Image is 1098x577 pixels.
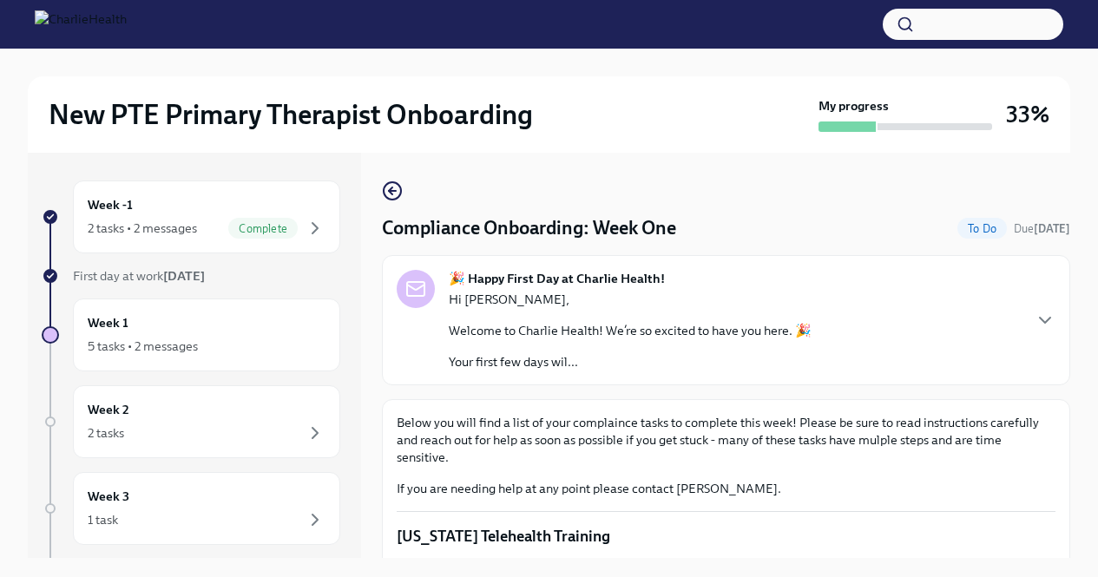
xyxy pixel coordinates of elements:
[35,10,127,38] img: CharlieHealth
[88,487,129,506] h6: Week 3
[449,270,665,287] strong: 🎉 Happy First Day at Charlie Health!
[88,195,133,214] h6: Week -1
[1006,99,1049,130] h3: 33%
[49,97,533,132] h2: New PTE Primary Therapist Onboarding
[449,322,812,339] p: Welcome to Charlie Health! We’re so excited to have you here. 🎉
[42,180,340,253] a: Week -12 tasks • 2 messagesComplete
[163,268,205,284] strong: [DATE]
[449,291,812,308] p: Hi [PERSON_NAME],
[42,385,340,458] a: Week 22 tasks
[957,222,1007,235] span: To Do
[42,472,340,545] a: Week 31 task
[88,424,124,442] div: 2 tasks
[42,267,340,285] a: First day at work[DATE]
[397,414,1055,466] p: Below you will find a list of your complaince tasks to complete this week! Please be sure to read...
[449,353,812,370] p: Your first few days wil...
[88,400,129,419] h6: Week 2
[42,298,340,371] a: Week 15 tasks • 2 messages
[397,480,1055,497] p: If you are needing help at any point please contact [PERSON_NAME].
[88,511,118,528] div: 1 task
[88,338,198,355] div: 5 tasks • 2 messages
[88,313,128,332] h6: Week 1
[819,97,889,115] strong: My progress
[88,220,197,237] div: 2 tasks • 2 messages
[1034,222,1070,235] strong: [DATE]
[73,268,205,284] span: First day at work
[1014,222,1070,235] span: Due
[228,222,298,235] span: Complete
[382,215,676,241] h4: Compliance Onboarding: Week One
[397,526,1055,547] p: [US_STATE] Telehealth Training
